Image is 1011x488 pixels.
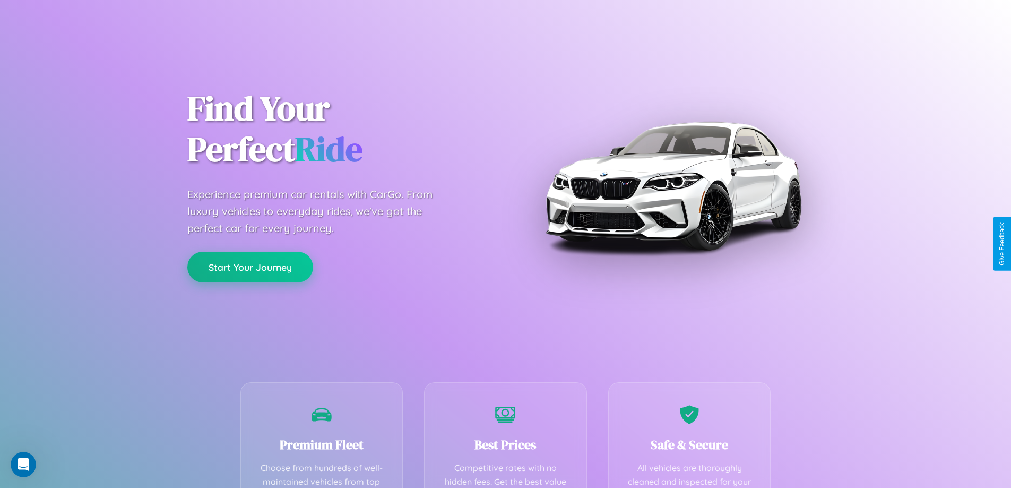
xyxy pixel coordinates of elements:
h1: Find Your Perfect [187,88,490,170]
h3: Safe & Secure [625,436,755,453]
p: Experience premium car rentals with CarGo. From luxury vehicles to everyday rides, we've got the ... [187,186,453,237]
img: Premium BMW car rental vehicle [540,53,806,319]
div: Give Feedback [998,222,1006,266]
h3: Premium Fleet [257,436,387,453]
button: Start Your Journey [187,252,313,282]
span: Ride [295,126,362,172]
h3: Best Prices [440,436,571,453]
iframe: Intercom live chat [11,452,36,477]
